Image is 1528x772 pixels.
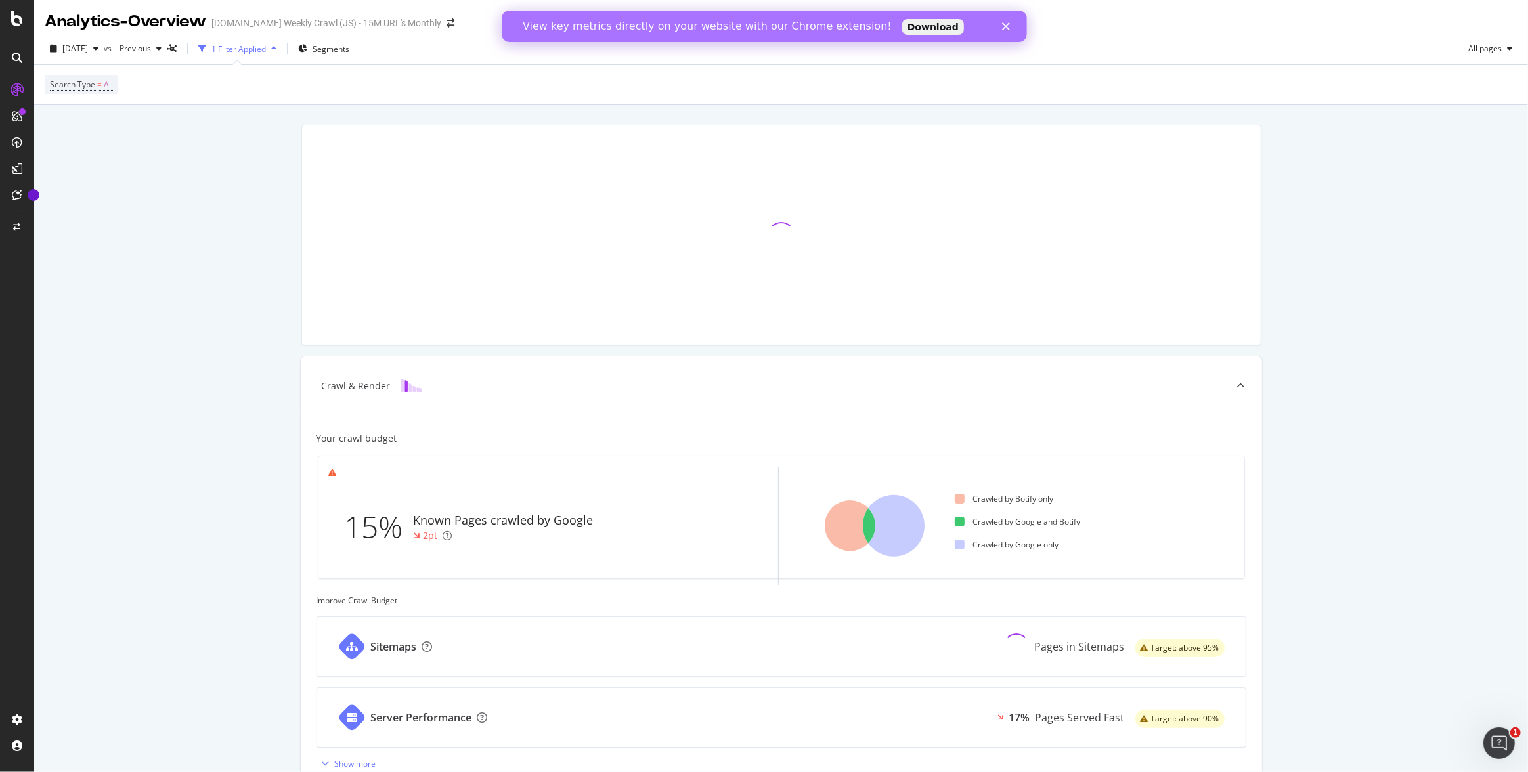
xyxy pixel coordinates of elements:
div: Your crawl budget [317,432,397,445]
div: warning label [1135,639,1225,657]
span: = [97,79,102,90]
span: Target: above 90% [1151,715,1219,723]
span: All [104,75,113,94]
button: 1 Filter Applied [193,38,282,59]
a: SitemapsPages in Sitemapswarning label [317,616,1246,677]
div: 17% [1009,710,1030,725]
span: Previous [114,43,151,54]
div: Known Pages crawled by Google [414,512,594,529]
span: vs [104,43,114,54]
div: Show more [335,758,376,769]
div: arrow-right-arrow-left [447,18,454,28]
div: Crawled by Google and Botify [955,516,1080,527]
img: block-icon [401,379,422,392]
div: warning label [1135,710,1225,728]
iframe: Intercom live chat [1483,727,1515,759]
button: Segments [293,38,355,59]
div: 1 Filter Applied [211,43,266,54]
div: 2pt [424,529,438,542]
span: 2025 Aug. 20th [62,43,88,54]
a: Server Performance17%Pages Served Fastwarning label [317,687,1246,748]
iframe: Intercom live chat banner [502,11,1027,42]
div: Server Performance [371,710,472,725]
div: [DOMAIN_NAME] Weekly Crawl (JS) - 15M URL's Monthly [211,16,441,30]
div: Tooltip anchor [28,189,39,201]
div: Sitemaps [371,639,417,654]
div: Crawl & Render [322,379,391,393]
button: Previous [114,38,167,59]
span: Target: above 95% [1151,644,1219,652]
span: Search Type [50,79,95,90]
span: All pages [1463,43,1502,54]
div: Crawled by Botify only [955,493,1053,504]
div: Crawled by Google only [955,539,1059,550]
button: All pages [1463,38,1517,59]
span: Segments [313,43,349,54]
button: [DATE] [45,38,104,59]
div: Pages in Sitemaps [1035,639,1125,654]
div: 15% [345,505,414,549]
div: Improve Crawl Budget [317,595,1246,606]
div: Analytics - Overview [45,11,206,33]
span: 1 [1510,727,1521,738]
div: Pages Served Fast [1036,710,1125,725]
